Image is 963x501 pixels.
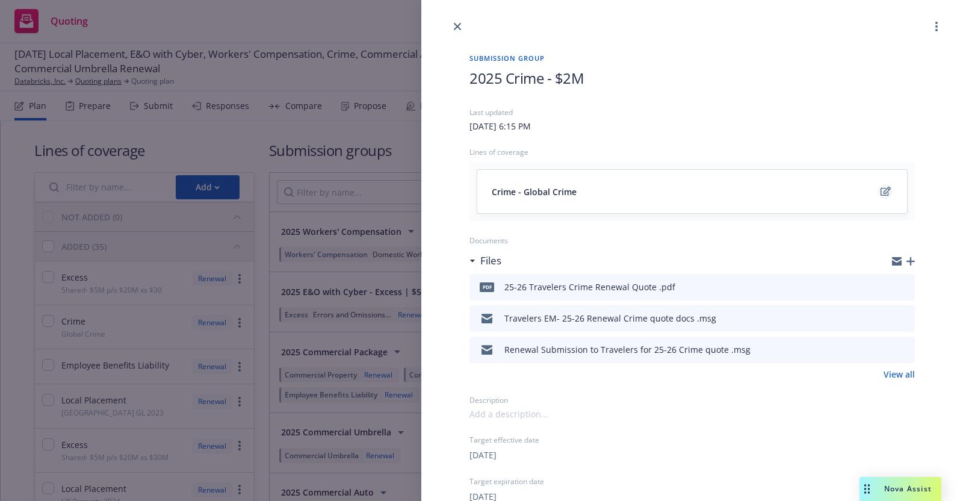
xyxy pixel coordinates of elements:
button: Nova Assist [859,477,941,501]
div: Travelers EM- 25-26 Renewal Crime quote docs .msg [504,312,716,325]
span: Crime - Global Crime [492,185,577,198]
div: Target expiration date [469,476,915,487]
button: preview file [899,311,910,326]
div: Drag to move [859,477,875,501]
a: View all [884,368,915,381]
button: [DATE] [469,449,497,461]
a: close [450,19,465,34]
div: Last updated [469,107,915,117]
h3: Files [480,253,501,269]
a: more [929,19,944,34]
span: Submission group [469,53,915,63]
span: pdf [480,282,494,291]
div: Renewal Submission to Travelers for 25-26 Crime quote .msg [504,343,751,356]
button: preview file [899,280,910,294]
div: [DATE] 6:15 PM [469,120,531,132]
div: 25-26 Travelers Crime Renewal Quote .pdf [504,281,675,293]
button: download file [880,280,890,294]
button: download file [880,343,890,357]
button: download file [880,311,890,326]
span: 2025 Crime - $2M [469,68,584,88]
div: Lines of coverage [469,147,915,157]
div: Description [469,395,915,405]
div: Target effective date [469,435,915,445]
div: Documents [469,235,915,246]
button: preview file [899,343,910,357]
span: Nova Assist [884,484,932,494]
a: edit [878,184,893,199]
div: Files [469,253,501,269]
